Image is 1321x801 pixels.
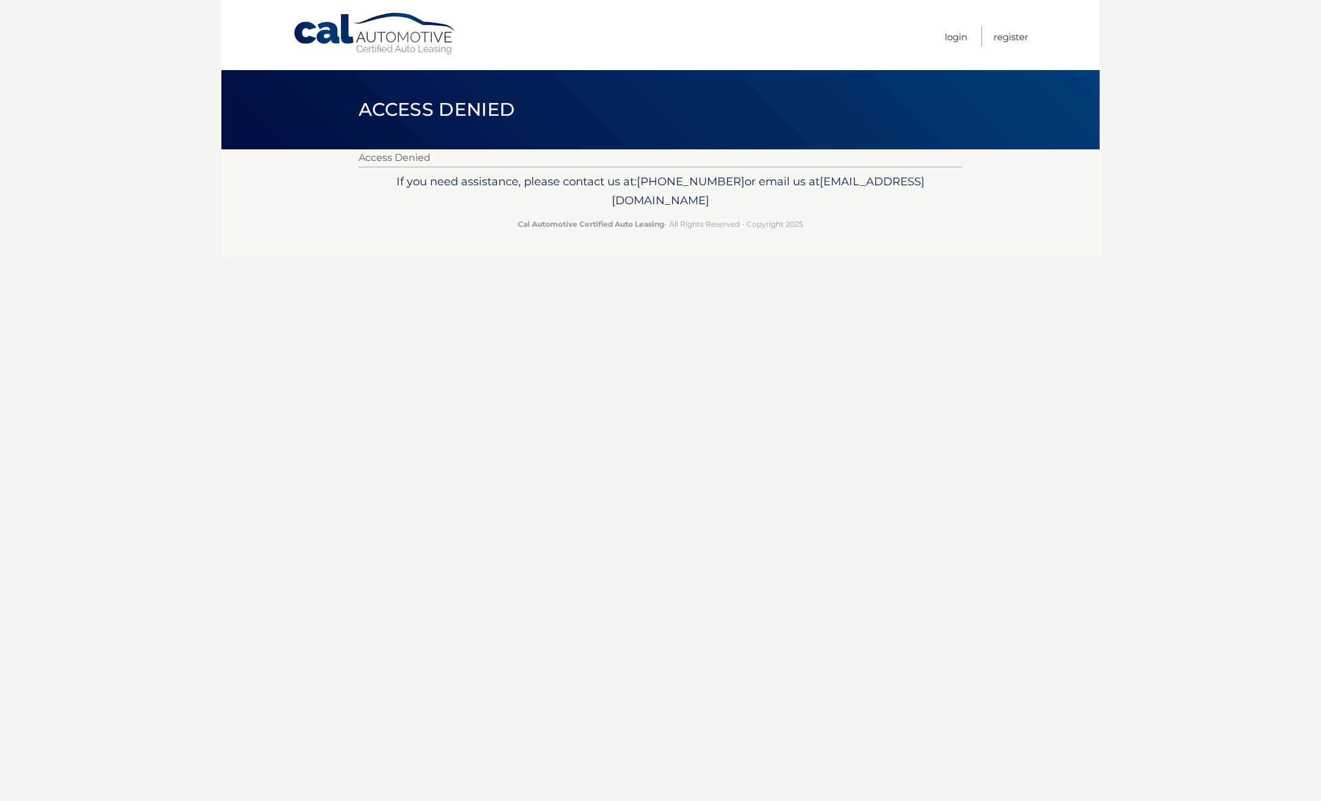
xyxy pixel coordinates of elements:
a: Register [993,27,1028,47]
a: Cal Automotive [293,12,457,55]
p: Access Denied [359,149,962,166]
span: [PHONE_NUMBER] [637,174,745,188]
p: If you need assistance, please contact us at: or email us at [367,172,954,211]
span: Access Denied [359,98,515,121]
a: Login [945,27,967,47]
strong: Cal Automotive Certified Auto Leasing [518,219,664,229]
p: - All Rights Reserved - Copyright 2025 [367,218,954,230]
